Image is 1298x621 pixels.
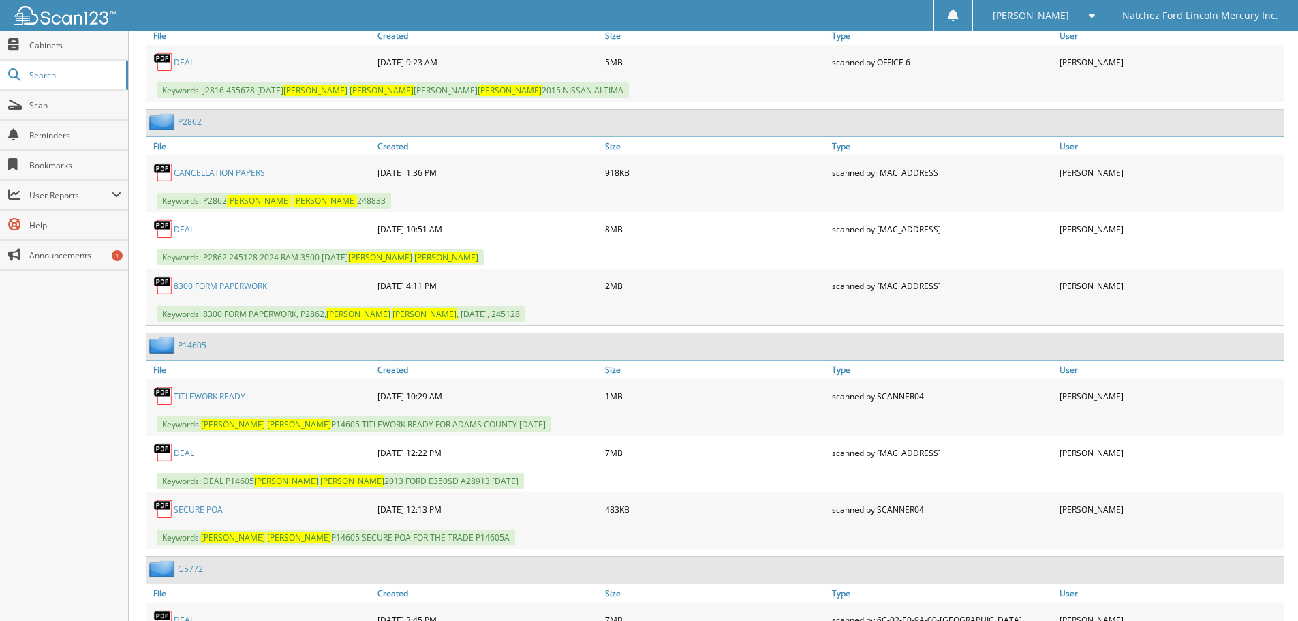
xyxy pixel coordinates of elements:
[153,499,174,519] img: PDF.png
[112,250,123,261] div: 1
[153,219,174,239] img: PDF.png
[374,137,602,155] a: Created
[1056,27,1284,45] a: User
[374,584,602,603] a: Created
[146,361,374,379] a: File
[829,27,1056,45] a: Type
[201,419,265,430] span: [PERSON_NAME]
[178,339,206,351] a: P14605
[374,439,602,466] div: [DATE] 12:22 PM
[350,85,414,96] span: [PERSON_NAME]
[829,272,1056,299] div: scanned by [MAC_ADDRESS]
[157,82,629,98] span: Keywords: J2816 455678 [DATE] [PERSON_NAME] 2015 NISSAN ALTIMA
[478,85,542,96] span: [PERSON_NAME]
[1056,584,1284,603] a: User
[227,195,291,207] span: [PERSON_NAME]
[29,70,119,81] span: Search
[1056,215,1284,243] div: [PERSON_NAME]
[829,48,1056,76] div: scanned by OFFICE 6
[157,249,484,265] span: Keywords: P2862 245128 2024 RAM 3500 [DATE]
[29,160,121,171] span: Bookmarks
[829,584,1056,603] a: Type
[153,275,174,296] img: PDF.png
[283,85,347,96] span: [PERSON_NAME]
[174,167,265,179] a: CANCELLATION PAPERS
[149,337,178,354] img: folder2.png
[602,137,829,155] a: Size
[392,308,457,320] span: [PERSON_NAME]
[29,249,121,261] span: Announcements
[829,496,1056,523] div: scanned by SCANNER04
[320,475,384,487] span: [PERSON_NAME]
[326,308,390,320] span: [PERSON_NAME]
[174,504,223,515] a: SECURE POA
[149,113,178,130] img: folder2.png
[1056,496,1284,523] div: [PERSON_NAME]
[829,137,1056,155] a: Type
[29,40,121,51] span: Cabinets
[29,190,112,201] span: User Reports
[374,361,602,379] a: Created
[157,530,515,545] span: Keywords: P14605 SECURE POA FOR THE TRADE P14605A
[29,130,121,141] span: Reminders
[602,27,829,45] a: Size
[602,361,829,379] a: Size
[146,137,374,155] a: File
[1056,439,1284,466] div: [PERSON_NAME]
[29,100,121,111] span: Scan
[1056,382,1284,410] div: [PERSON_NAME]
[201,532,265,543] span: [PERSON_NAME]
[153,386,174,406] img: PDF.png
[157,473,524,489] span: Keywords: DEAL P14605 2013 FORD E350SD A28913 [DATE]
[602,48,829,76] div: 5MB
[1056,272,1284,299] div: [PERSON_NAME]
[178,563,203,575] a: G5772
[293,195,357,207] span: [PERSON_NAME]
[374,27,602,45] a: Created
[602,159,829,186] div: 918KB
[267,419,331,430] span: [PERSON_NAME]
[146,27,374,45] a: File
[174,391,245,402] a: TITLEWORK READY
[829,159,1056,186] div: scanned by [MAC_ADDRESS]
[174,57,194,68] a: DEAL
[602,382,829,410] div: 1MB
[602,272,829,299] div: 2MB
[153,52,174,72] img: PDF.png
[1056,48,1284,76] div: [PERSON_NAME]
[374,496,602,523] div: [DATE] 12:13 PM
[414,252,478,263] span: [PERSON_NAME]
[1230,556,1298,621] iframe: Chat Widget
[829,215,1056,243] div: scanned by [MAC_ADDRESS]
[174,224,194,235] a: DEAL
[254,475,318,487] span: [PERSON_NAME]
[1056,137,1284,155] a: User
[174,280,267,292] a: 8300 FORM PAPERWORK
[348,252,412,263] span: [PERSON_NAME]
[29,219,121,231] span: Help
[1056,361,1284,379] a: User
[829,439,1056,466] div: scanned by [MAC_ADDRESS]
[157,416,551,432] span: Keywords: P14605 TITLEWORK READY FOR ADAMS COUNTY [DATE]
[1056,159,1284,186] div: [PERSON_NAME]
[374,48,602,76] div: [DATE] 9:23 AM
[602,215,829,243] div: 8MB
[374,382,602,410] div: [DATE] 10:29 AM
[146,584,374,603] a: File
[157,193,391,209] span: Keywords: P2862 248833
[153,442,174,463] img: PDF.png
[174,447,194,459] a: DEAL
[993,12,1069,20] span: [PERSON_NAME]
[178,116,202,127] a: P2862
[14,6,116,25] img: scan123-logo-white.svg
[374,159,602,186] div: [DATE] 1:36 PM
[602,439,829,466] div: 7MB
[374,215,602,243] div: [DATE] 10:51 AM
[267,532,331,543] span: [PERSON_NAME]
[602,584,829,603] a: Size
[374,272,602,299] div: [DATE] 4:11 PM
[602,496,829,523] div: 483KB
[829,361,1056,379] a: Type
[149,560,178,577] img: folder2.png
